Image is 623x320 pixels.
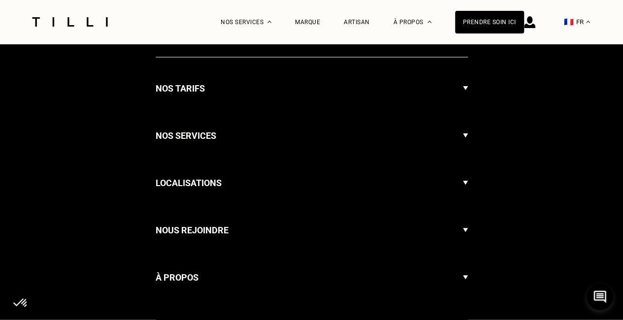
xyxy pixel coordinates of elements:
img: Flèche menu déroulant [463,72,468,105]
h3: Localisations [156,176,222,191]
img: Flèche menu déroulant [463,261,468,294]
h3: Nos tarifs [156,81,205,96]
img: Menu déroulant à propos [427,21,431,23]
img: menu déroulant [586,21,590,23]
img: Flèche menu déroulant [463,167,468,199]
img: Flèche menu déroulant [463,214,468,247]
span: 🇫🇷 [564,17,574,27]
img: icône connexion [524,16,535,28]
a: Prendre soin ici [455,11,524,33]
a: Marque [295,19,320,26]
img: Menu déroulant [267,21,271,23]
h3: À propos [156,270,198,285]
h3: Nos services [156,128,216,143]
h3: Nous rejoindre [156,223,229,238]
img: Flèche menu déroulant [463,120,468,152]
img: Logo du service de couturière Tilli [29,17,111,27]
a: Artisan [344,19,370,26]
